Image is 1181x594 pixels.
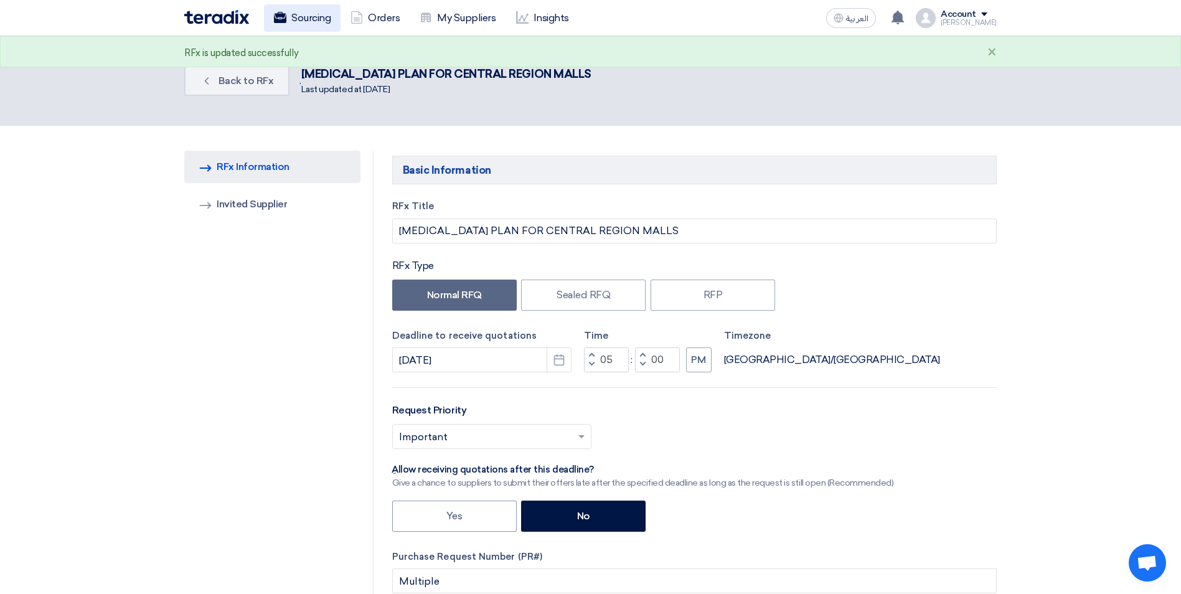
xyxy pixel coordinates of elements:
div: RFx Type [392,258,997,273]
label: RFP [651,280,775,311]
a: Sourcing [264,4,341,32]
input: yyyy-mm-dd [392,347,572,372]
img: Teradix logo [184,10,249,24]
a: Orders [341,4,410,32]
div: × [987,45,997,60]
div: Give a chance to suppliers to submit their offers late after the specified deadline as long as th... [392,476,894,489]
label: Yes [392,501,517,532]
div: Account [941,9,976,20]
div: RFx is updated successfully [184,46,298,60]
button: العربية [826,8,876,28]
a: Insights [506,4,579,32]
div: [PERSON_NAME] [941,19,997,26]
label: Request Priority [392,403,466,418]
div: ِAllow receiving quotations after this deadline? [392,464,894,476]
a: Back to RFx [184,66,289,96]
h5: Basic Information [392,156,997,184]
input: Add your internal PR# ex. (1234, 3444, 4344)(Optional) [392,568,997,593]
img: profile_test.png [916,8,936,28]
label: Timezone [724,329,940,343]
input: e.g. New ERP System, Server Visualization Project... [392,219,997,243]
span: العربية [846,14,868,23]
span: Back to RFx [219,75,274,87]
div: . [184,61,997,101]
input: Hours [584,347,629,372]
a: RFx Information [184,151,360,183]
label: Sealed RFQ [521,280,646,311]
label: Deadline to receive quotations [392,329,572,343]
label: Normal RFQ [392,280,517,311]
a: Open chat [1129,544,1166,582]
input: Minutes [635,347,680,372]
a: My Suppliers [410,4,506,32]
button: PM [686,347,712,372]
div: [GEOGRAPHIC_DATA]/[GEOGRAPHIC_DATA] [724,352,940,367]
div: [MEDICAL_DATA] PLAN FOR CENTRAL REGION MALLS [301,66,591,83]
label: RFx Title [392,199,997,214]
label: Time [584,329,712,343]
label: Purchase Request Number (PR#) [392,550,997,564]
label: No [521,501,646,532]
div: Last updated at [DATE] [301,83,591,96]
a: Invited Supplier [184,188,360,220]
div: : [629,352,635,367]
